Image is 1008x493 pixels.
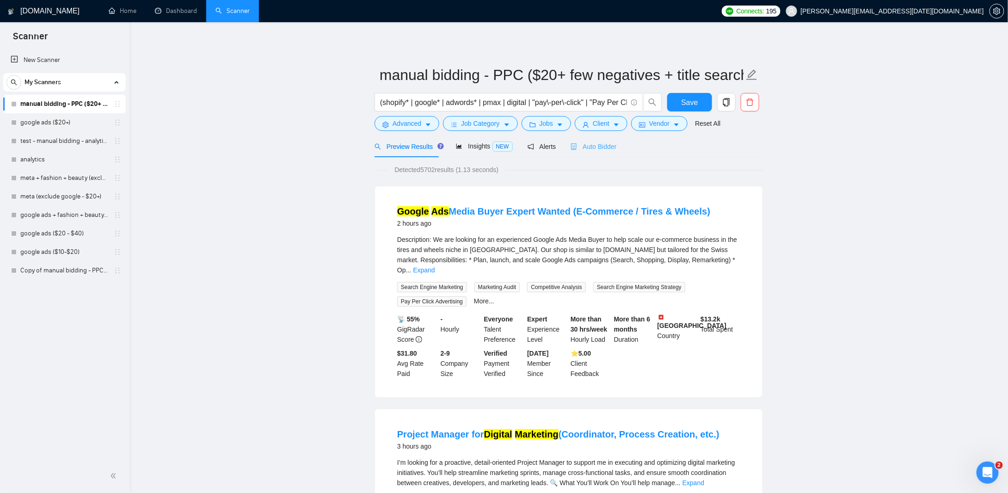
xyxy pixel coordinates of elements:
a: test - manual bidding - analytics (no negatives) [20,132,108,150]
span: caret-down [673,121,680,128]
span: Connects: [737,6,764,16]
span: Alerts [528,143,556,150]
span: ... [406,266,412,274]
div: Avg Rate Paid [395,348,439,379]
a: setting [990,7,1004,15]
button: userClientcaret-down [575,116,627,131]
a: homeHome [109,7,136,15]
span: caret-down [425,121,431,128]
a: google ads + fashion + beauty ($1+) [20,206,108,224]
span: info-circle [631,99,637,105]
button: Save [667,93,712,111]
span: holder [114,119,121,126]
a: meta + fashion + beauty (exclude google - $20+) [20,169,108,187]
mark: Ads [431,206,449,216]
span: user [583,121,589,128]
span: edit [746,69,758,81]
a: analytics [20,150,108,169]
div: 3 hours ago [397,441,719,452]
span: holder [114,230,121,237]
button: search [643,93,662,111]
b: ⭐️ 5.00 [571,350,591,357]
img: 🇨🇭 [658,314,664,320]
b: Verified [484,350,508,357]
div: GigRadar Score [395,314,439,345]
span: Preview Results [375,143,441,150]
span: search [644,98,661,106]
span: I’m looking for a proactive, detail-oriented Project Manager to support me in executing and optim... [397,459,735,487]
div: Member Since [525,348,569,379]
span: Job Category [461,118,499,129]
a: New Scanner [11,51,118,69]
span: Description: We are looking for an experienced Google Ads Media Buyer to help scale our e-commerc... [397,236,737,274]
b: More than 6 months [614,315,651,333]
span: Pay Per Click Advertising [397,296,467,307]
span: 195 [766,6,776,16]
span: Insights [456,142,512,150]
b: 📡 55% [397,315,420,323]
span: holder [114,248,121,256]
b: - [441,315,443,323]
div: Tooltip anchor [436,142,445,150]
span: area-chart [456,143,462,149]
input: Scanner name... [380,63,744,86]
button: setting [990,4,1004,18]
a: Expand [682,479,704,487]
span: caret-down [613,121,620,128]
a: Reset All [695,118,720,129]
span: notification [528,143,534,150]
mark: Google [397,206,429,216]
span: Client [593,118,609,129]
li: My Scanners [3,73,126,280]
span: search [7,79,21,86]
a: google ads ($20 - $40) [20,224,108,243]
b: More than 30 hrs/week [571,315,607,333]
a: meta (exclude google - $20+) [20,187,108,206]
iframe: Intercom live chat [977,462,999,484]
span: holder [114,193,121,200]
span: holder [114,211,121,219]
div: Country [656,314,699,345]
span: idcard [639,121,645,128]
button: folderJobscaret-down [522,116,572,131]
div: Hourly [439,314,482,345]
span: double-left [110,471,119,481]
button: settingAdvancedcaret-down [375,116,439,131]
div: I’m looking for a proactive, detail-oriented Project Manager to support me in executing and optim... [397,457,740,488]
span: Scanner [6,30,55,49]
span: setting [382,121,389,128]
input: Search Freelance Jobs... [380,97,627,108]
span: Save [681,97,698,108]
a: google ads ($20+) [20,113,108,132]
span: Vendor [649,118,670,129]
span: robot [571,143,577,150]
a: searchScanner [215,7,250,15]
span: Jobs [540,118,553,129]
button: copy [717,93,736,111]
button: barsJob Categorycaret-down [443,116,517,131]
b: $31.80 [397,350,417,357]
mark: Marketing [515,429,559,439]
a: Copy of manual bidding - PPC ($20+ few negatives + title search) [20,261,108,280]
span: search [375,143,381,150]
span: holder [114,267,121,274]
span: My Scanners [25,73,61,92]
div: Payment Verified [482,348,526,379]
button: search [6,75,21,90]
span: copy [718,98,735,106]
span: Advanced [393,118,421,129]
a: Expand [413,266,435,274]
span: ... [675,479,681,487]
div: Talent Preference [482,314,526,345]
div: Client Feedback [569,348,612,379]
div: Total Spent [699,314,742,345]
div: 2 hours ago [397,218,710,229]
b: $ 13.2k [701,315,720,323]
button: delete [741,93,759,111]
b: Everyone [484,315,513,323]
button: idcardVendorcaret-down [631,116,688,131]
div: Duration [612,314,656,345]
span: holder [114,100,121,108]
span: holder [114,174,121,182]
span: bars [451,121,457,128]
